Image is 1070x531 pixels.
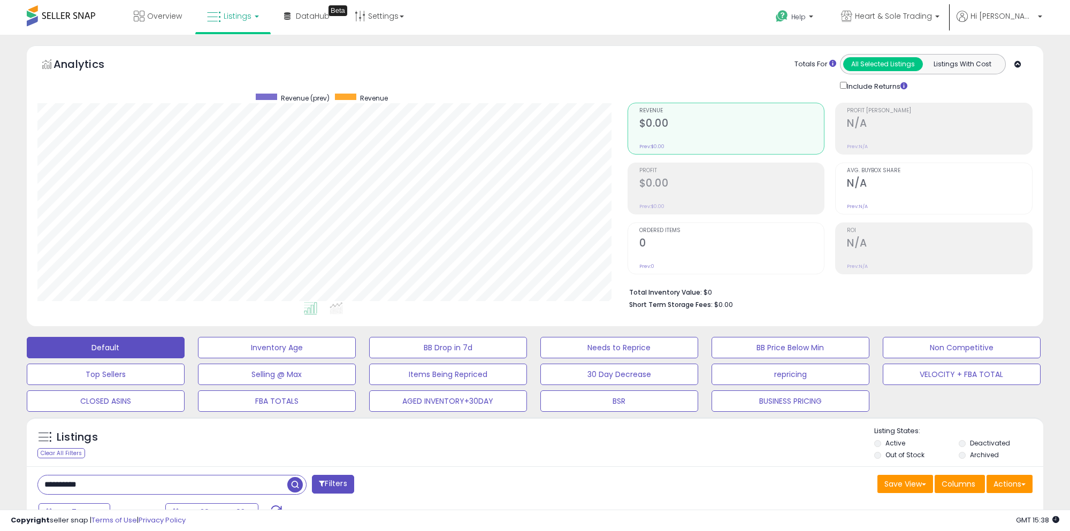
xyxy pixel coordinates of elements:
[37,448,85,458] div: Clear All Filters
[11,515,186,526] div: seller snap | |
[198,390,356,412] button: FBA TOTALS
[639,177,824,191] h2: $0.00
[712,364,869,385] button: repricing
[970,438,1010,448] label: Deactivated
[775,10,789,23] i: Get Help
[369,337,527,358] button: BB Drop in 7d
[922,57,1002,71] button: Listings With Cost
[832,80,920,92] div: Include Returns
[198,337,356,358] button: Inventory Age
[847,263,868,270] small: Prev: N/A
[629,285,1025,298] li: $0
[639,108,824,114] span: Revenue
[639,143,664,150] small: Prev: $0.00
[91,515,137,525] a: Terms of Use
[885,438,905,448] label: Active
[629,300,713,309] b: Short Term Storage Fees:
[639,203,664,210] small: Prev: $0.00
[27,390,185,412] button: CLOSED ASINS
[847,237,1032,251] h2: N/A
[139,515,186,525] a: Privacy Policy
[970,450,999,459] label: Archived
[11,515,50,525] strong: Copyright
[885,450,924,459] label: Out of Stock
[935,475,985,493] button: Columns
[712,337,869,358] button: BB Price Below Min
[369,390,527,412] button: AGED INVENTORY+30DAY
[877,475,933,493] button: Save View
[281,94,330,103] span: Revenue (prev)
[767,2,824,35] a: Help
[540,337,698,358] button: Needs to Reprice
[1016,515,1059,525] span: 2025-09-11 15:38 GMT
[847,143,868,150] small: Prev: N/A
[794,59,836,70] div: Totals For
[296,11,330,21] span: DataHub
[714,299,733,310] span: $0.00
[147,11,182,21] span: Overview
[27,337,185,358] button: Default
[639,237,824,251] h2: 0
[847,168,1032,174] span: Avg. Buybox Share
[847,228,1032,234] span: ROI
[874,426,1043,436] p: Listing States:
[57,430,98,445] h5: Listings
[369,364,527,385] button: Items Being Repriced
[639,168,824,174] span: Profit
[957,11,1042,35] a: Hi [PERSON_NAME]
[328,5,347,16] div: Tooltip anchor
[360,94,388,103] span: Revenue
[847,108,1032,114] span: Profit [PERSON_NAME]
[312,475,354,494] button: Filters
[970,11,1035,21] span: Hi [PERSON_NAME]
[843,57,923,71] button: All Selected Listings
[540,364,698,385] button: 30 Day Decrease
[712,390,869,412] button: BUSINESS PRICING
[224,11,251,21] span: Listings
[883,364,1041,385] button: VELOCITY + FBA TOTAL
[855,11,932,21] span: Heart & Sole Trading
[639,263,654,270] small: Prev: 0
[987,475,1033,493] button: Actions
[847,203,868,210] small: Prev: N/A
[639,117,824,132] h2: $0.00
[791,12,806,21] span: Help
[639,228,824,234] span: Ordered Items
[27,364,185,385] button: Top Sellers
[629,288,702,297] b: Total Inventory Value:
[540,390,698,412] button: BSR
[53,57,125,74] h5: Analytics
[883,337,1041,358] button: Non Competitive
[847,177,1032,191] h2: N/A
[942,479,975,489] span: Columns
[847,117,1032,132] h2: N/A
[198,364,356,385] button: Selling @ Max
